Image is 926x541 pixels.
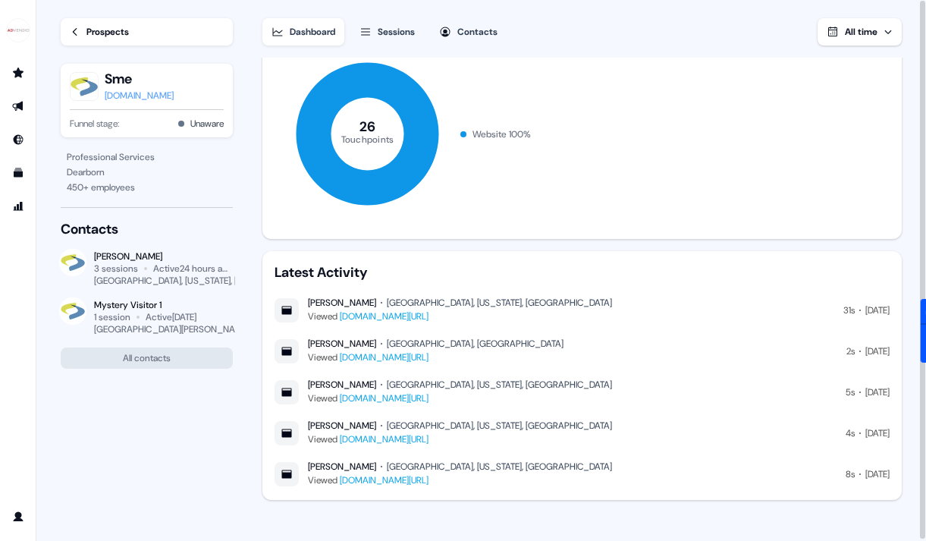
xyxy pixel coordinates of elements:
div: [DATE] [865,303,890,318]
div: Latest Activity [275,263,890,282]
div: 4s [846,426,855,441]
span: Funnel stage: [70,116,119,131]
div: Viewed [308,350,563,365]
tspan: Touchpoints [341,133,394,145]
div: 5s [846,385,855,400]
div: Contacts [61,220,233,238]
div: Professional Services [67,149,227,165]
div: Viewed [308,432,612,447]
div: [PERSON_NAME] [308,297,376,309]
div: Contacts [457,24,498,39]
div: 3 sessions [94,263,138,275]
div: [PERSON_NAME] [94,250,233,263]
a: [DOMAIN_NAME][URL] [340,310,428,322]
div: [DATE] [865,344,890,359]
div: 450 + employees [67,180,227,195]
div: Dearborn [67,165,227,180]
div: 2s [846,344,855,359]
div: Viewed [308,391,612,406]
div: Sessions [378,24,415,39]
div: 8s [846,467,855,482]
div: [DATE] [865,385,890,400]
div: 1 session [94,311,130,323]
div: [GEOGRAPHIC_DATA], [US_STATE], [GEOGRAPHIC_DATA] [387,420,612,432]
a: [DOMAIN_NAME] [105,88,174,103]
tspan: 26 [359,118,376,136]
div: [GEOGRAPHIC_DATA], [GEOGRAPHIC_DATA] [387,338,563,350]
div: Active 24 hours ago [153,263,233,275]
div: Viewed [308,309,612,324]
button: Sme [105,70,174,88]
a: Prospects [61,18,233,46]
span: All time [845,26,877,38]
button: Dashboard [262,18,344,46]
div: 31s [843,303,855,318]
div: [GEOGRAPHIC_DATA], [US_STATE], [GEOGRAPHIC_DATA] [94,275,322,287]
div: [GEOGRAPHIC_DATA][PERSON_NAME], [US_STATE], [GEOGRAPHIC_DATA] [94,323,390,335]
div: [GEOGRAPHIC_DATA], [US_STATE], [GEOGRAPHIC_DATA] [387,461,612,473]
a: Go to templates [6,161,30,185]
a: [DOMAIN_NAME][URL] [340,351,428,363]
div: Viewed [308,473,612,488]
div: Prospects [86,24,129,39]
div: Website 100 % [472,127,531,142]
div: Dashboard [290,24,335,39]
button: All contacts [61,348,233,369]
button: Contacts [430,18,507,46]
a: Go to attribution [6,194,30,219]
a: Go to profile [6,505,30,529]
div: Active [DATE] [146,311,196,323]
button: Sessions [350,18,424,46]
a: [DOMAIN_NAME][URL] [340,392,428,404]
div: Mystery Visitor 1 [94,299,233,311]
a: Go to prospects [6,61,30,85]
button: All time [818,18,902,46]
div: [GEOGRAPHIC_DATA], [US_STATE], [GEOGRAPHIC_DATA] [387,379,612,391]
a: [DOMAIN_NAME][URL] [340,474,428,486]
div: [PERSON_NAME] [308,420,376,432]
a: Go to Inbound [6,127,30,152]
a: [DOMAIN_NAME][URL] [340,433,428,445]
div: [DATE] [865,426,890,441]
button: Unaware [190,116,224,131]
div: [DATE] [865,467,890,482]
div: [PERSON_NAME] [308,379,376,391]
div: [GEOGRAPHIC_DATA], [US_STATE], [GEOGRAPHIC_DATA] [387,297,612,309]
a: Go to outbound experience [6,94,30,118]
div: [PERSON_NAME] [308,338,376,350]
div: [PERSON_NAME] [308,461,376,473]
